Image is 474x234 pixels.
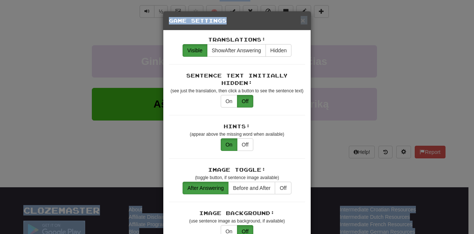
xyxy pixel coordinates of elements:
[169,72,305,87] div: Sentence Text Initially Hidden:
[266,44,291,57] button: Hidden
[212,47,225,53] span: Show
[212,47,261,53] span: After Answering
[221,138,237,151] button: On
[169,36,305,43] div: Translations:
[183,182,291,194] div: translations
[207,44,266,57] button: ShowAfter Answering
[275,182,291,194] button: Off
[169,166,305,174] div: Image Toggle:
[190,132,284,137] small: (appear above the missing word when available)
[301,16,305,24] button: Close
[237,95,253,108] button: Off
[183,44,207,57] button: Visible
[171,88,304,93] small: (see just the translation, then click a button to see the sentence text)
[169,210,305,217] div: Image Background:
[189,218,285,224] small: (use sentence image as background, if available)
[195,175,279,180] small: (toggle button, if sentence image available)
[169,123,305,130] div: Hints:
[228,182,275,194] button: Before and After
[221,95,237,108] button: On
[169,17,305,24] h5: Game Settings
[183,182,228,194] button: After Answering
[237,138,253,151] button: Off
[301,16,305,24] span: ×
[183,44,291,57] div: translations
